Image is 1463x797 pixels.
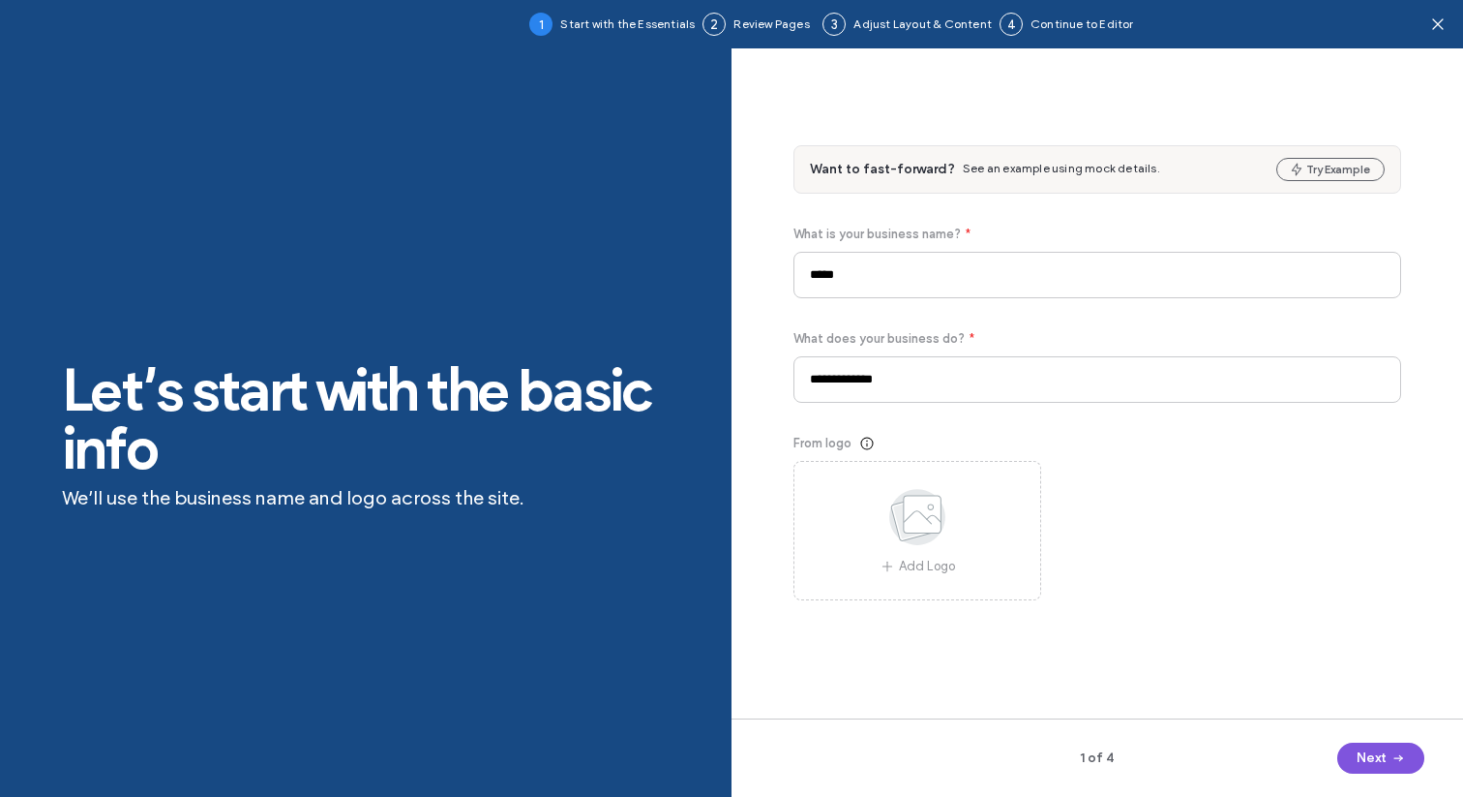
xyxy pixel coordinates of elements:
[1030,15,1134,33] span: Continue to Editor
[793,434,851,453] span: From logo
[1337,743,1424,774] button: Next
[1000,13,1023,36] div: 4
[529,13,552,36] div: 1
[733,15,815,33] span: Review Pages
[793,329,965,349] span: What does your business do?
[560,15,695,33] span: Start with the Essentials
[899,557,956,576] span: Add Logo
[853,15,992,33] span: Adjust Layout & Content
[702,13,726,36] div: 2
[1276,158,1385,181] button: Try Example
[793,225,961,244] span: What is your business name?
[822,13,846,36] div: 3
[810,160,955,179] span: Want to fast-forward?
[963,161,1160,175] span: See an example using mock details.
[62,361,670,477] span: Let’s start with the basic info
[62,485,670,510] span: We’ll use the business name and logo across the site.
[1000,749,1196,768] span: 1 of 4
